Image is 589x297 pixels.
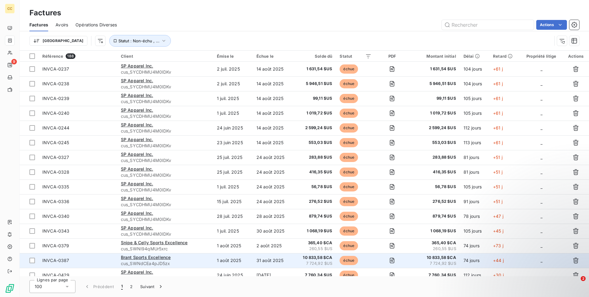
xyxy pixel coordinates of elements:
span: 2 599,24 $US [413,125,456,131]
td: 24 juin 2025 [213,268,253,283]
span: 1 068,19 $US [413,228,456,234]
td: 112 jours [460,121,489,135]
span: 5 946,51 $US [297,81,332,87]
td: 15 juil. 2025 [213,194,253,209]
div: Client [121,54,210,59]
td: 28 juil. 2025 [213,209,253,224]
span: 10 833,58 $CA [413,255,456,261]
span: 553,03 $US [413,140,456,146]
td: 112 jours [460,268,489,283]
span: 276,52 $US [297,199,332,205]
div: Délai [464,54,486,59]
h3: Factures [29,7,61,18]
button: 2 [126,280,136,293]
div: Statut [340,54,371,59]
span: 1 019,72 $US [413,110,456,116]
span: +61 j [493,140,503,145]
span: 5 946,51 $US [413,81,456,87]
span: SP Apparel Inc. [121,122,153,127]
span: 9 [11,59,17,64]
span: 1 631,54 $US [413,66,456,72]
input: Rechercher [442,20,534,30]
span: échue [340,79,358,88]
span: +51 j [493,184,502,189]
span: +47 j [493,214,503,219]
span: 188 [66,53,75,59]
td: 74 jours [460,238,489,253]
button: Suivant [137,280,167,293]
span: 365,40 $CA [413,240,456,246]
span: SP Apparel Inc. [121,137,153,142]
span: échue [340,123,358,133]
td: 78 jours [460,209,489,224]
span: INVCA-0244 [42,125,70,130]
span: Opérations Diverses [75,22,117,28]
td: 105 jours [460,91,489,106]
span: 879,74 $US [297,213,332,219]
span: +51 j [493,199,502,204]
span: +51 j [493,155,502,160]
span: 2 [581,276,586,281]
span: cus_SYCDHMU4M0IDKv [121,157,210,164]
span: 99,11 $US [413,95,456,102]
span: 283,88 $US [413,154,456,160]
span: INVCA-0327 [42,155,69,160]
span: SP Apparel Inc. [121,269,153,275]
span: échue [340,168,358,177]
span: +61 j [493,110,503,116]
span: SP Apparel Inc. [121,107,153,113]
span: +61 j [493,125,503,130]
div: Échue le [256,54,290,59]
td: 14 août 2025 [253,62,293,76]
span: SP Apparel Inc. [121,63,153,68]
span: échue [340,226,358,236]
td: 74 jours [460,253,489,268]
span: Snipe & Celly Sports Excellence [121,240,188,245]
button: Précédent [80,280,117,293]
span: cus_SYCDHMU4M0IDKv [121,143,210,149]
td: 81 jours [460,150,489,165]
td: 30 août 2025 [253,224,293,238]
td: 14 août 2025 [253,91,293,106]
span: _ [541,184,542,189]
span: cus_SYCDHMU4M0IDKv [121,216,210,222]
span: 365,40 $CA [297,240,332,246]
td: 2 juil. 2025 [213,62,253,76]
span: SP Apparel Inc. [121,210,153,216]
td: 31 août 2025 [253,253,293,268]
span: _ [541,81,542,86]
div: PDF [379,54,406,59]
span: 56,78 $US [297,184,332,190]
span: cus_SWNdCEa4pJD5zx [121,260,210,267]
span: échue [340,109,358,118]
span: cus_SYCDHMU4M0IDKv [121,113,210,119]
span: SP Apparel Inc. [121,181,153,186]
span: échue [340,64,358,74]
td: 24 août 2025 [253,179,293,194]
span: cus_SYCDHMU4M0IDKv [121,69,210,75]
div: Émise le [217,54,249,59]
span: _ [541,169,542,175]
span: INVCA-0387 [42,258,69,263]
td: 2 juil. 2025 [213,76,253,91]
span: INVCA-0343 [42,228,70,233]
div: Retard [493,54,516,59]
td: [DATE] [253,268,293,283]
span: 260,55 $US [413,246,456,252]
td: 24 août 2025 [253,150,293,165]
span: 260,55 $US [297,246,332,252]
span: INVCA-0328 [42,169,70,175]
span: INVCA-0238 [42,81,70,86]
span: 1 068,19 $US [297,228,332,234]
td: 1 août 2025 [213,253,253,268]
td: 25 juil. 2025 [213,150,253,165]
span: SP Apparel Inc. [121,78,153,83]
td: 2 août 2025 [253,238,293,253]
td: 1 juil. 2025 [213,91,253,106]
td: 24 août 2025 [253,194,293,209]
span: cus_SYCDHMU4M0IDKv [121,231,210,237]
span: cus_SYCDHMU4M0IDKv [121,202,210,208]
td: 23 juin 2025 [213,135,253,150]
span: SP Apparel Inc. [121,93,153,98]
div: Montant initial [413,54,456,59]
